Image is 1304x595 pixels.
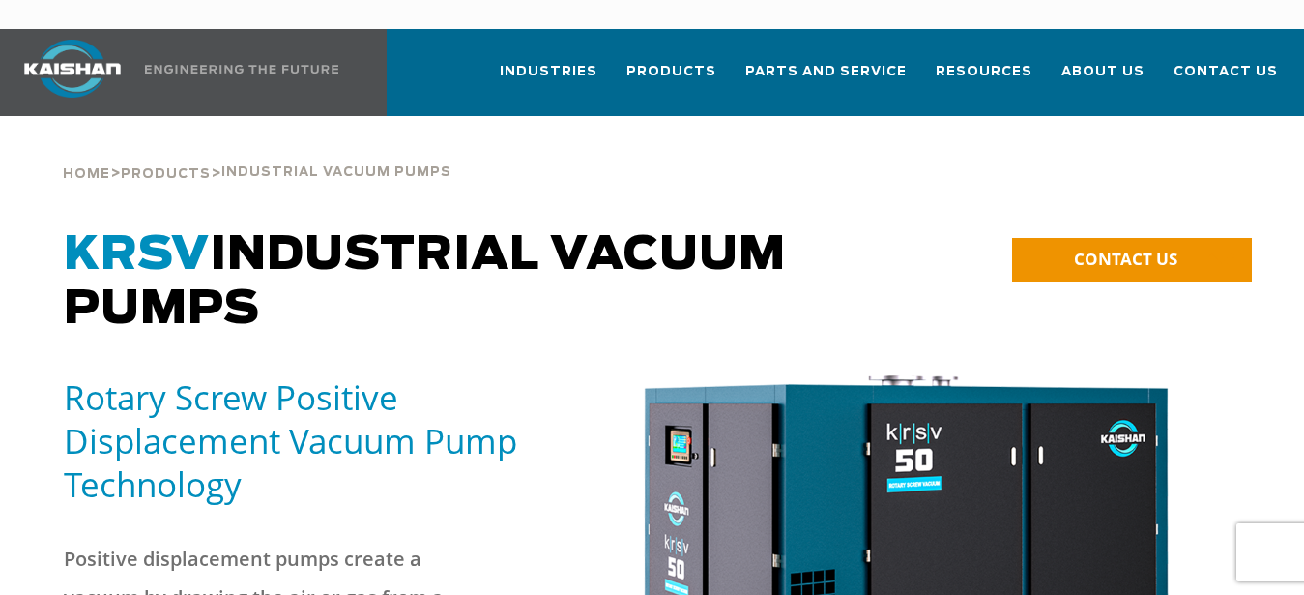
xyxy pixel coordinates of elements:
a: About Us [1061,46,1145,112]
a: Products [121,164,211,182]
a: Resources [936,46,1032,112]
span: Resources [936,61,1032,83]
a: Industries [500,46,597,112]
span: Industries [500,61,597,83]
span: Industrial Vacuum Pumps [64,232,786,333]
span: Home [63,168,110,181]
a: Contact Us [1174,46,1278,112]
span: Parts and Service [745,61,907,83]
a: CONTACT US [1012,238,1252,282]
div: > > [63,116,451,190]
span: KRSV [64,232,210,279]
span: CONTACT US [1074,248,1177,270]
span: Products [626,61,716,83]
span: Contact Us [1174,61,1278,83]
a: Parts and Service [745,46,907,112]
span: Products [121,168,211,181]
img: Engineering the future [145,65,338,74]
span: Industrial Vacuum Pumps [221,166,451,179]
h5: Rotary Screw Positive Displacement Vacuum Pump Technology [64,375,520,506]
a: Products [626,46,716,112]
span: About Us [1061,61,1145,83]
a: Home [63,164,110,182]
